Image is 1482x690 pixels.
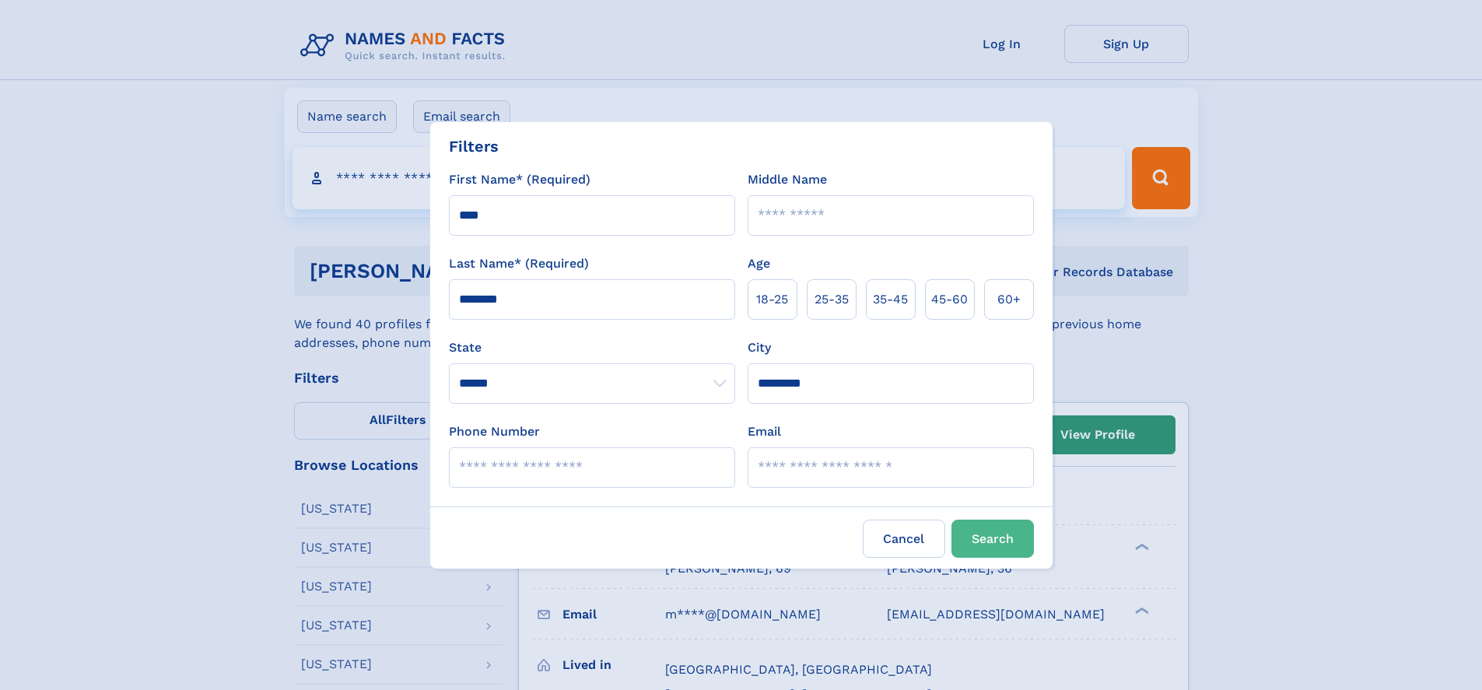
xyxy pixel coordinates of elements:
[873,290,908,309] span: 35‑45
[748,422,781,441] label: Email
[863,520,945,558] label: Cancel
[748,338,771,357] label: City
[449,135,499,158] div: Filters
[815,290,849,309] span: 25‑35
[449,422,540,441] label: Phone Number
[951,520,1034,558] button: Search
[756,290,788,309] span: 18‑25
[449,338,735,357] label: State
[997,290,1021,309] span: 60+
[449,170,590,189] label: First Name* (Required)
[931,290,968,309] span: 45‑60
[748,254,770,273] label: Age
[748,170,827,189] label: Middle Name
[449,254,589,273] label: Last Name* (Required)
